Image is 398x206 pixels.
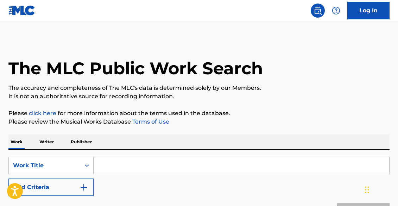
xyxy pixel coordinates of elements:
[363,172,398,206] iframe: Chat Widget
[37,135,56,149] p: Writer
[8,135,25,149] p: Work
[365,179,369,200] div: Drag
[131,118,169,125] a: Terms of Use
[329,4,343,18] div: Help
[347,2,390,19] a: Log In
[29,110,56,117] a: click here
[69,135,94,149] p: Publisher
[8,5,36,15] img: MLC Logo
[8,92,390,101] p: It is not an authoritative source for recording information.
[311,4,325,18] a: Public Search
[8,109,390,118] p: Please for more information about the terms used in the database.
[8,179,94,196] button: Add Criteria
[8,118,390,126] p: Please review the Musical Works Database
[314,6,322,15] img: search
[80,183,88,192] img: 9d2ae6d4665cec9f34b9.svg
[8,84,390,92] p: The accuracy and completeness of The MLC's data is determined solely by our Members.
[8,58,263,79] h1: The MLC Public Work Search
[13,161,76,170] div: Work Title
[332,6,340,15] img: help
